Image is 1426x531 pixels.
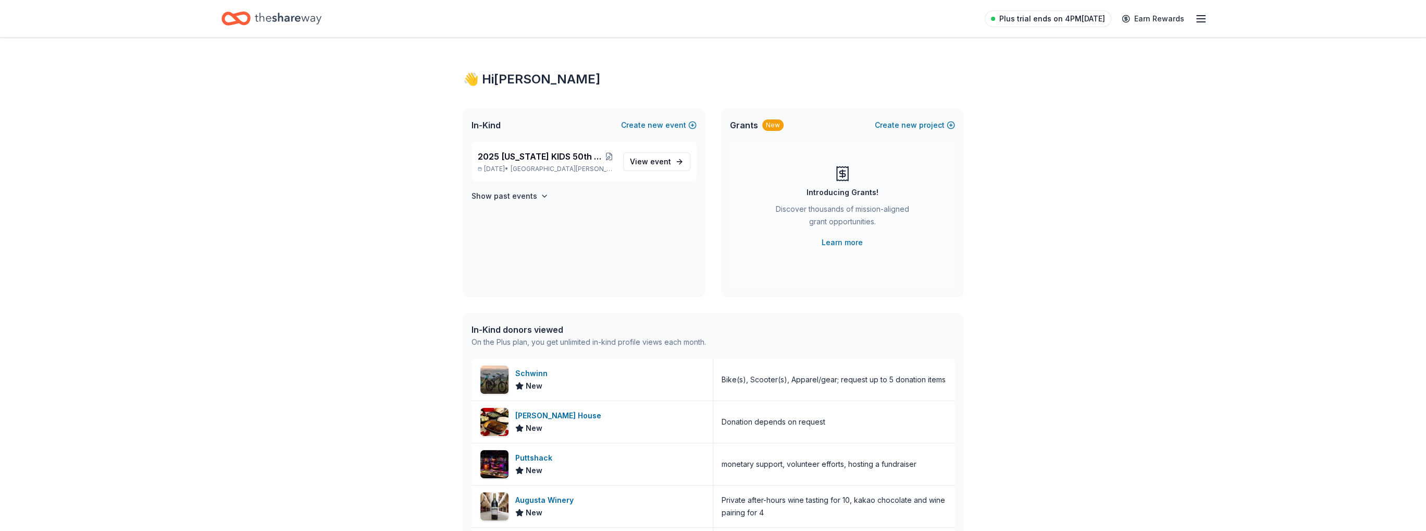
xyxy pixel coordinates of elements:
[472,336,706,348] div: On the Plus plan, you get unlimited in-kind profile views each month.
[526,380,542,392] span: New
[480,492,509,521] img: Image for Augusta Winery
[621,119,697,131] button: Createnewevent
[472,119,501,131] span: In-Kind
[478,150,603,163] span: 2025 [US_STATE] KIDS 50th Anniversary Benefit Auction
[515,409,605,422] div: [PERSON_NAME] House
[472,190,549,202] button: Show past events
[722,494,947,519] div: Private after-hours wine tasting for 10, kakao chocolate and wine pairing for 4
[722,416,825,428] div: Donation depends on request
[480,408,509,436] img: Image for Ruth's Chris Steak House
[875,119,955,131] button: Createnewproject
[985,10,1111,27] a: Plus trial ends on 4PM[DATE]
[515,452,556,464] div: Puttshack
[478,165,615,173] p: [DATE] •
[526,422,542,435] span: New
[526,464,542,477] span: New
[515,494,578,506] div: Augusta Winery
[722,458,916,470] div: monetary support, volunteer efforts, hosting a fundraiser
[630,155,671,168] span: View
[526,506,542,519] span: New
[511,165,615,173] span: [GEOGRAPHIC_DATA][PERSON_NAME][GEOGRAPHIC_DATA]
[463,71,963,88] div: 👋 Hi [PERSON_NAME]
[901,119,917,131] span: new
[221,6,321,31] a: Home
[722,373,946,386] div: Bike(s), Scooter(s), Apparel/gear; request up to 5 donation items
[472,190,537,202] h4: Show past events
[472,323,706,336] div: In-Kind donors viewed
[999,13,1105,25] span: Plus trial ends on 4PM[DATE]
[730,119,758,131] span: Grants
[650,157,671,166] span: event
[480,366,509,394] img: Image for Schwinn
[762,119,784,131] div: New
[772,203,913,232] div: Discover thousands of mission-aligned grant opportunities.
[515,367,552,380] div: Schwinn
[822,236,863,249] a: Learn more
[807,186,878,199] div: Introducing Grants!
[623,152,690,171] a: View event
[1115,9,1191,28] a: Earn Rewards
[480,450,509,478] img: Image for Puttshack
[648,119,663,131] span: new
